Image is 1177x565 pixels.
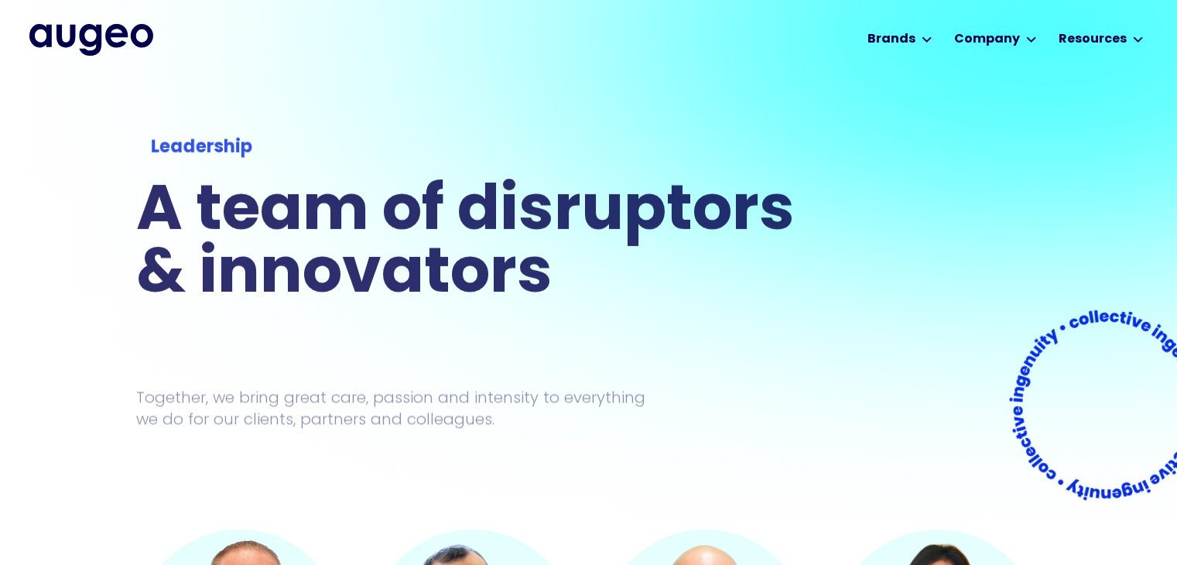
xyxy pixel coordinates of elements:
[29,24,153,55] img: Augeo's full logo in midnight blue.
[954,30,1020,49] div: Company
[136,386,669,430] p: Together, we bring great care, passion and intensity to everything we do for our clients, partner...
[151,135,789,161] div: Leadership
[867,30,915,49] div: Brands
[29,24,153,55] a: home
[1059,30,1127,49] div: Resources
[136,182,805,307] h1: A team of disruptors & innovators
